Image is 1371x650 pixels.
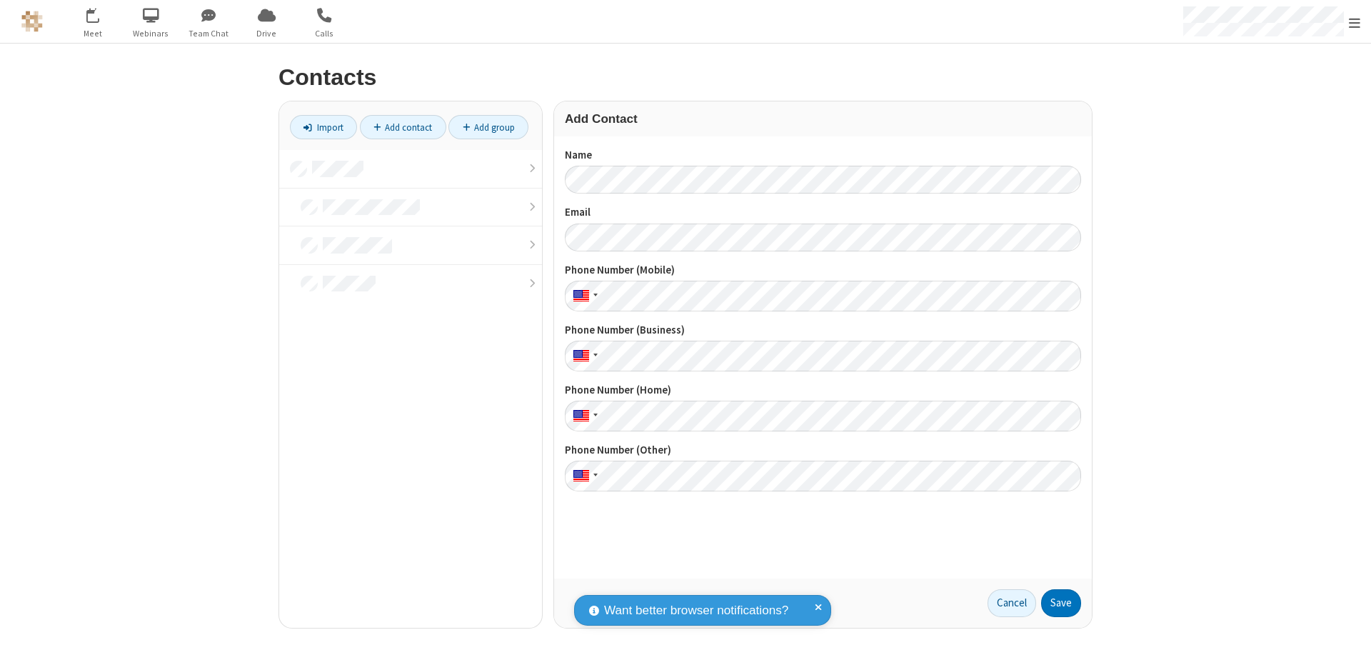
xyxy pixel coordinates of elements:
[240,27,293,40] span: Drive
[182,27,236,40] span: Team Chat
[94,8,107,19] div: 12
[988,589,1036,618] a: Cancel
[448,115,528,139] a: Add group
[565,461,602,491] div: United States: + 1
[565,401,602,431] div: United States: + 1
[565,382,1081,399] label: Phone Number (Home)
[565,341,602,371] div: United States: + 1
[298,27,351,40] span: Calls
[66,27,120,40] span: Meet
[565,204,1081,221] label: Email
[565,281,602,311] div: United States: + 1
[565,147,1081,164] label: Name
[290,115,357,139] a: Import
[1041,589,1081,618] button: Save
[604,601,788,620] span: Want better browser notifications?
[21,11,43,32] img: QA Selenium DO NOT DELETE OR CHANGE
[565,442,1081,459] label: Phone Number (Other)
[278,65,1093,90] h2: Contacts
[565,262,1081,279] label: Phone Number (Mobile)
[565,322,1081,339] label: Phone Number (Business)
[360,115,446,139] a: Add contact
[124,27,178,40] span: Webinars
[565,112,1081,126] h3: Add Contact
